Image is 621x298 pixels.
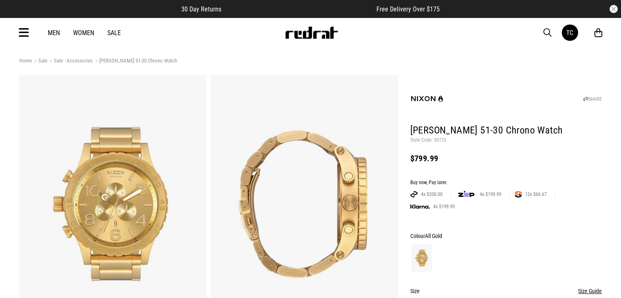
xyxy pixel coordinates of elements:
a: Women [73,29,94,37]
div: TC [566,29,573,37]
img: AFTERPAY [410,191,418,198]
h1: [PERSON_NAME] 51-30 Chrono Watch [410,124,602,137]
div: Colour [410,231,602,241]
iframe: Customer reviews powered by Trustpilot [238,5,360,13]
div: $799.99 [410,153,602,163]
img: Nixon [410,82,443,115]
span: 4x $200.00 [418,191,446,198]
div: Size [410,286,602,296]
a: Sale - Accessories [47,58,93,65]
a: Sale [107,29,121,37]
p: Style Code: 50733 [410,137,602,144]
span: All Gold [425,233,442,239]
a: [PERSON_NAME] 51-30 Chrono Watch [93,58,177,65]
img: All Gold [412,244,432,272]
span: 30 Day Returns [181,5,221,13]
div: Buy now, Pay later. [410,180,602,186]
a: Sale [32,58,47,65]
span: Free Delivery Over $175 [376,5,440,13]
img: SPLITPAY [515,191,522,198]
img: KLARNA [410,205,430,209]
a: Men [48,29,60,37]
a: Home [19,58,32,64]
a: SHARE [583,96,602,102]
button: Size Guide [578,286,602,296]
span: 12x $66.67 [522,191,550,198]
span: 4x $199.99 [476,191,505,198]
span: 4x $199.99 [430,203,458,210]
img: zip [458,190,474,198]
img: Redrat logo [285,27,338,39]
